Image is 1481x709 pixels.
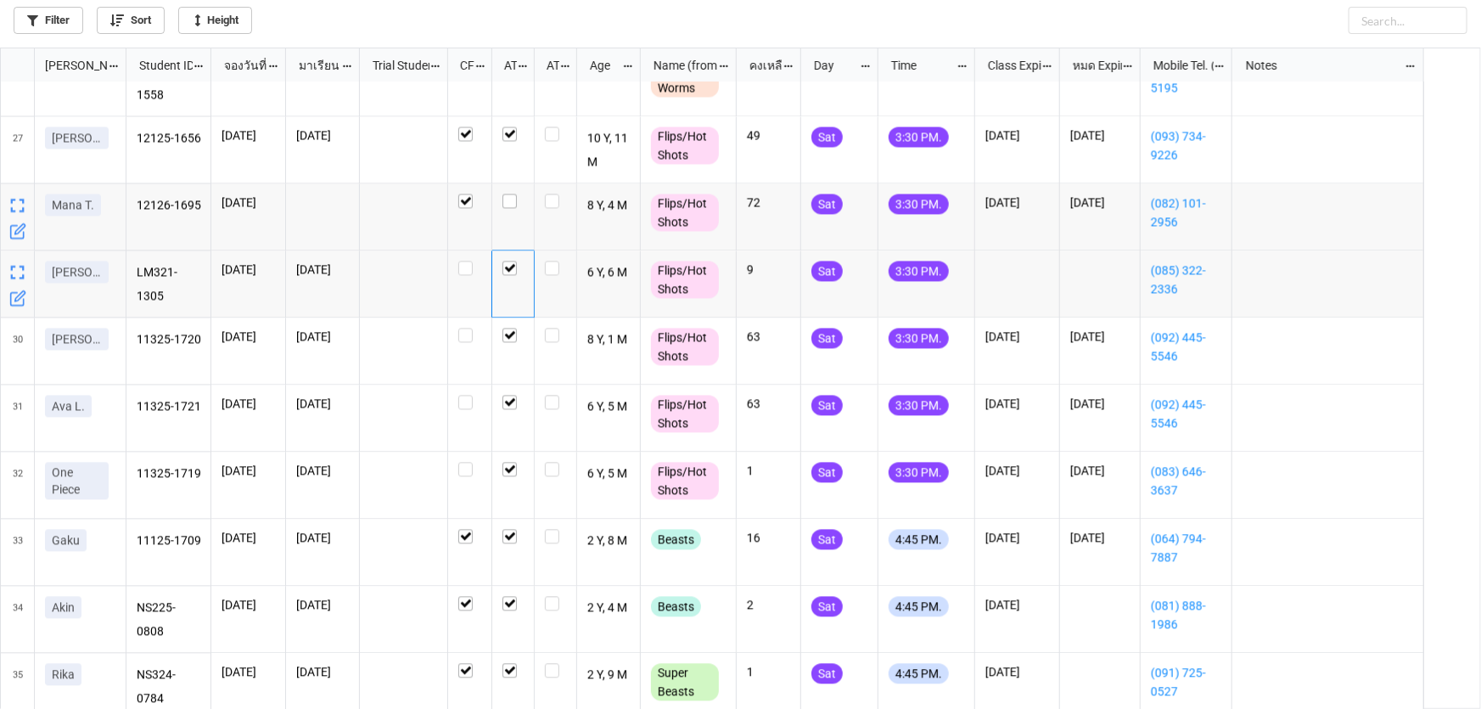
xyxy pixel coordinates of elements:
[536,56,560,75] div: ATK
[52,197,94,214] p: Mana T.
[137,329,201,352] p: 11325-1720
[580,56,623,75] div: Age
[52,331,102,348] p: [PERSON_NAME]
[587,396,631,419] p: 6 Y, 5 M
[1151,597,1221,634] a: (081) 888-1986
[811,664,843,684] div: Sat
[811,262,843,282] div: Sat
[1151,463,1221,500] a: (083) 646-3637
[137,127,201,151] p: 12125-1656
[889,664,949,684] div: 4:45 PM.
[811,463,843,483] div: Sat
[52,667,75,684] p: Rika
[1143,56,1214,75] div: Mobile Tel. (from Nick Name)
[747,194,790,211] p: 72
[651,597,701,617] div: Beasts
[13,50,23,116] span: 26
[129,56,193,75] div: Student ID (from [PERSON_NAME] Name)
[1151,329,1221,366] a: (092) 445-5546
[296,530,349,547] p: [DATE]
[13,587,23,653] span: 34
[985,463,1049,480] p: [DATE]
[889,396,949,416] div: 3:30 PM.
[889,463,949,483] div: 3:30 PM.
[1151,530,1221,567] a: (064) 794-7887
[985,664,1049,681] p: [DATE]
[296,262,349,279] p: [DATE]
[587,262,631,285] p: 6 Y, 6 M
[804,56,860,75] div: Day
[214,56,268,75] div: จองวันที่
[811,194,843,215] div: Sat
[13,453,23,519] span: 32
[13,385,23,452] span: 31
[1151,396,1221,433] a: (092) 445-5546
[651,127,719,165] div: Flips/Hot Shots
[739,56,783,75] div: คงเหลือ (from Nick Name)
[137,60,201,106] p: LM324-1558
[137,463,201,487] p: 11325-1719
[978,56,1041,75] div: Class Expiration
[1063,56,1122,75] div: หมด Expired date (from [PERSON_NAME] Name)
[889,194,949,215] div: 3:30 PM.
[643,56,718,75] div: Name (from Class)
[52,398,85,415] p: Ava L.
[13,318,23,385] span: 30
[137,597,201,643] p: NS225-0808
[1070,396,1130,413] p: [DATE]
[222,530,275,547] p: [DATE]
[222,127,275,144] p: [DATE]
[587,530,631,554] p: 2 Y, 8 M
[747,597,790,614] p: 2
[97,7,165,34] a: Sort
[1070,329,1130,346] p: [DATE]
[222,262,275,279] p: [DATE]
[296,597,349,614] p: [DATE]
[494,56,518,75] div: ATT
[52,599,75,616] p: Akin
[811,329,843,349] div: Sat
[881,56,956,75] div: Time
[889,127,949,148] div: 3:30 PM.
[985,127,1049,144] p: [DATE]
[1070,194,1130,211] p: [DATE]
[1,48,126,82] div: grid
[289,56,342,75] div: มาเรียน
[1151,194,1221,232] a: (082) 101-2956
[587,194,631,218] p: 8 Y, 4 M
[222,664,275,681] p: [DATE]
[587,463,631,487] p: 6 Y, 5 M
[811,530,843,550] div: Sat
[651,194,719,232] div: Flips/Hot Shots
[651,262,719,299] div: Flips/Hot Shots
[889,530,949,550] div: 4:45 PM.
[1151,262,1221,299] a: (085) 322-2336
[747,329,790,346] p: 63
[13,520,23,586] span: 33
[1349,7,1467,34] input: Search...
[1070,127,1130,144] p: [DATE]
[1151,664,1221,701] a: (091) 725-0527
[889,597,949,617] div: 4:45 PM.
[587,597,631,621] p: 2 Y, 4 M
[450,56,474,75] div: CF
[651,530,701,550] div: Beasts
[13,117,23,183] span: 27
[222,396,275,413] p: [DATE]
[747,127,790,144] p: 49
[222,329,275,346] p: [DATE]
[747,463,790,480] p: 1
[14,7,83,34] a: Filter
[137,530,201,554] p: 11125-1709
[811,127,843,148] div: Sat
[985,396,1049,413] p: [DATE]
[985,530,1049,547] p: [DATE]
[889,329,949,349] div: 3:30 PM.
[362,56,429,75] div: Trial Student
[35,56,108,75] div: [PERSON_NAME] Name
[651,664,719,701] div: Super Beasts
[222,194,275,211] p: [DATE]
[651,463,719,500] div: Flips/Hot Shots
[296,463,349,480] p: [DATE]
[651,396,719,433] div: Flips/Hot Shots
